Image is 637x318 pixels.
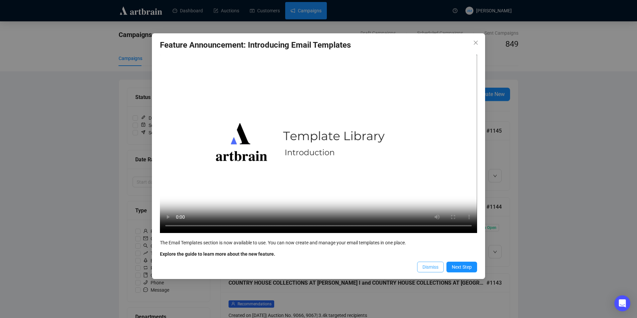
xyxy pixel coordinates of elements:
[446,262,477,272] button: Next Step
[422,263,438,271] span: Dismiss
[452,263,472,271] span: Next Step
[470,37,481,48] button: Close
[160,251,275,257] b: Explore the guide to learn more about the new feature.
[473,40,478,45] span: close
[160,40,477,51] h3: Feature Announcement: Introducing Email Templates
[417,262,444,272] button: Dismiss
[160,239,477,246] div: The Email Templates section is now available to use. You can now create and manage your email tem...
[160,55,477,233] video: Your browser does not support the video tag.
[614,295,630,311] div: Open Intercom Messenger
